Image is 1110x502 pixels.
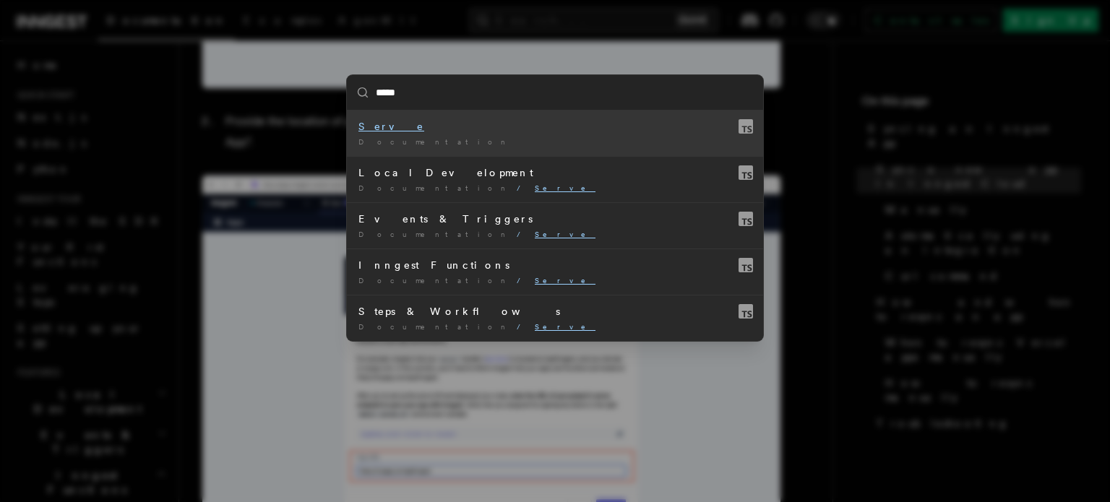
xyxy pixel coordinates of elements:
span: Documentation [358,137,511,146]
div: Inngest Functions [358,258,752,272]
div: Steps & Workflows [358,304,752,319]
mark: Serve [358,121,424,132]
span: / [517,183,529,192]
mark: Serve [535,230,595,238]
mark: Serve [535,276,595,285]
mark: Serve [535,183,595,192]
span: / [517,276,529,285]
div: Local Development [358,165,752,180]
span: Documentation [358,276,511,285]
span: Documentation [358,183,511,192]
div: Events & Triggers [358,212,752,226]
span: Documentation [358,230,511,238]
mark: Serve [535,322,595,331]
span: / [517,230,529,238]
span: Documentation [358,322,511,331]
span: / [517,322,529,331]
